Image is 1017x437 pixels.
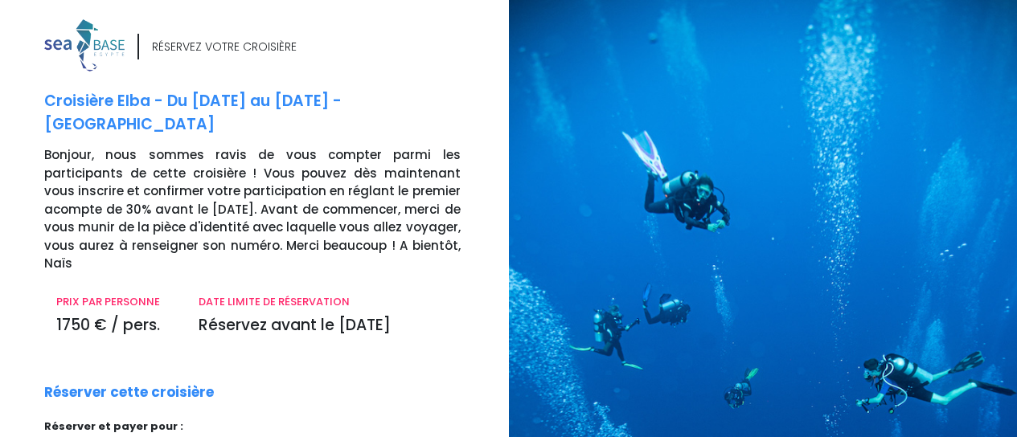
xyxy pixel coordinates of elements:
p: DATE LIMITE DE RÉSERVATION [199,294,460,310]
p: Croisière Elba - Du [DATE] au [DATE] - [GEOGRAPHIC_DATA] [44,90,497,136]
p: Bonjour, nous sommes ravis de vous compter parmi les participants de cette croisière ! Vous pouve... [44,146,497,273]
img: logo_color1.png [44,19,125,71]
p: PRIX PAR PERSONNE [56,294,174,310]
p: Réserver cette croisière [44,382,214,403]
p: Réserver et payer pour : [44,419,473,435]
div: RÉSERVEZ VOTRE CROISIÈRE [152,39,297,55]
p: Réservez avant le [DATE] [199,314,460,337]
p: 1750 € / pers. [56,314,174,337]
